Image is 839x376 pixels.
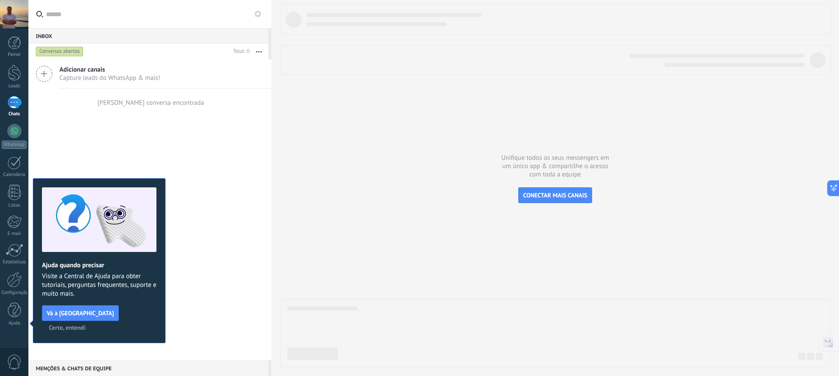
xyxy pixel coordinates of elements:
[2,111,27,117] div: Chats
[2,321,27,326] div: Ajuda
[523,191,587,199] span: CONECTAR MAIS CANAIS
[47,310,114,316] span: Vá à [GEOGRAPHIC_DATA]
[45,321,90,334] button: Certo, entendi
[28,28,268,44] div: Inbox
[36,46,83,57] div: Conversas abertas
[250,44,268,59] button: Mais
[2,259,27,265] div: Estatísticas
[42,305,119,321] button: Vá à [GEOGRAPHIC_DATA]
[230,47,250,56] div: Total: 0
[59,66,160,74] span: Adicionar canais
[59,74,160,82] span: Capture leads do WhatsApp & mais!
[42,272,156,298] span: Visite a Central de Ajuda para obter tutoriais, perguntas frequentes, suporte e muito mais.
[28,360,268,376] div: Menções & Chats de equipe
[518,187,592,203] button: CONECTAR MAIS CANAIS
[2,141,27,149] div: WhatsApp
[2,83,27,89] div: Leads
[2,203,27,208] div: Listas
[42,261,156,269] h2: Ajuda quando precisar
[49,324,86,331] span: Certo, entendi
[97,99,204,107] div: [PERSON_NAME] conversa encontrada
[2,231,27,237] div: E-mail
[2,52,27,58] div: Painel
[2,290,27,296] div: Configurações
[2,172,27,178] div: Calendário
